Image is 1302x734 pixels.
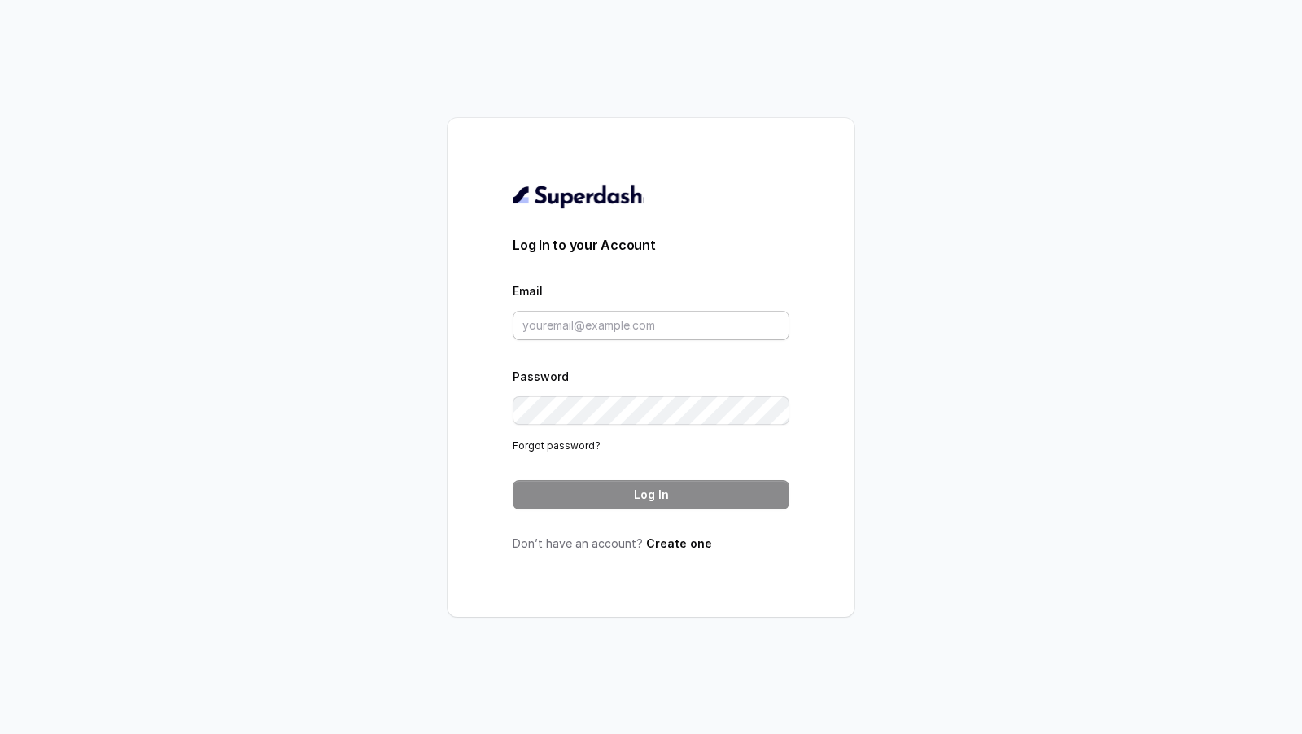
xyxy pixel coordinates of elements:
[513,439,601,452] a: Forgot password?
[513,369,569,383] label: Password
[646,536,712,550] a: Create one
[513,235,789,255] h3: Log In to your Account
[513,480,789,509] button: Log In
[513,284,543,298] label: Email
[513,311,789,340] input: youremail@example.com
[513,535,789,552] p: Don’t have an account?
[513,183,644,209] img: light.svg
